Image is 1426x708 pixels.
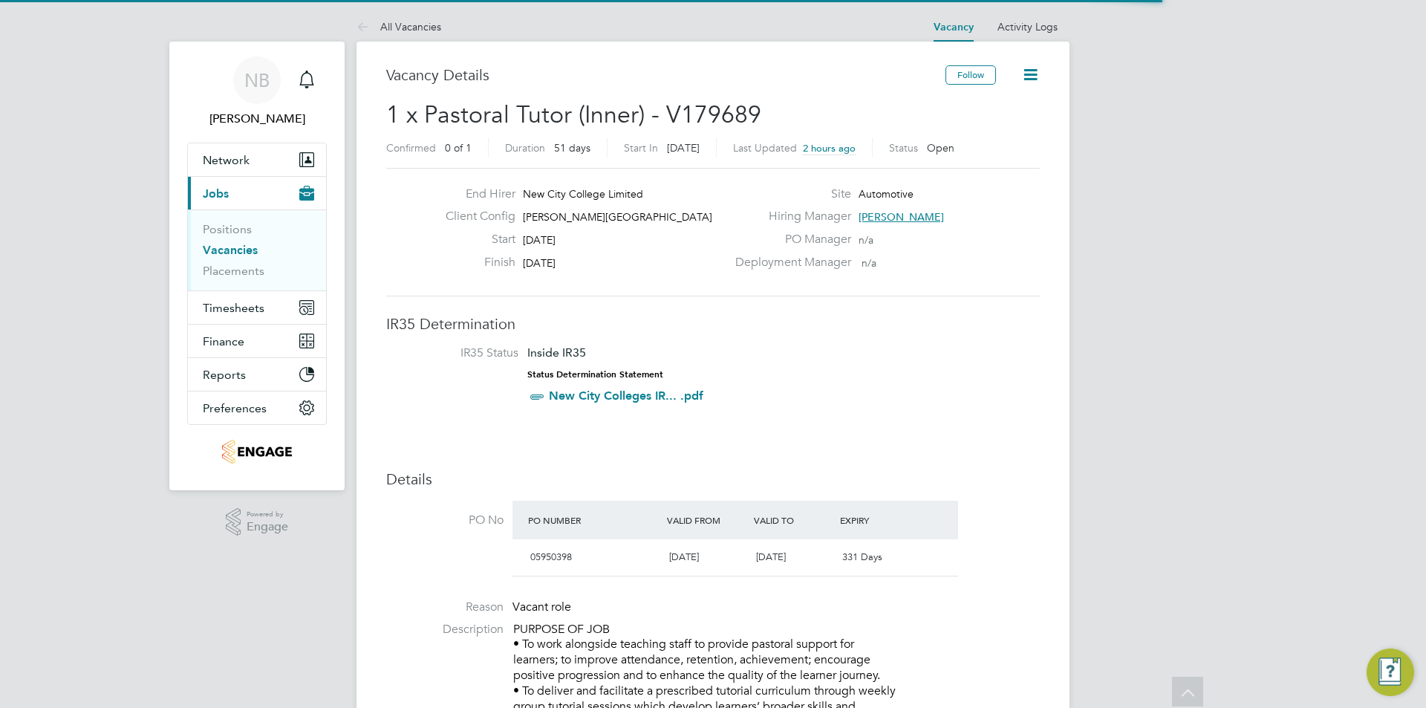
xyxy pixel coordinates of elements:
span: NB [244,71,270,90]
button: Timesheets [188,291,326,324]
label: PO No [386,513,504,528]
label: Last Updated [733,141,797,155]
button: Finance [188,325,326,357]
span: 331 Days [842,551,882,563]
a: All Vacancies [356,20,441,33]
span: [DATE] [669,551,699,563]
span: Automotive [859,187,914,201]
span: Inside IR35 [527,345,586,360]
span: 05950398 [530,551,572,563]
span: n/a [862,256,876,270]
a: Go to home page [187,440,327,464]
a: Placements [203,264,264,278]
span: [DATE] [523,233,556,247]
label: Client Config [434,209,515,224]
span: [PERSON_NAME] [859,210,944,224]
label: Start [434,232,515,247]
span: [DATE] [756,551,786,563]
div: Valid To [750,507,837,533]
a: Vacancy [934,21,974,33]
h3: IR35 Determination [386,314,1040,334]
label: Hiring Manager [726,209,851,224]
span: Network [203,153,250,167]
span: 51 days [554,141,590,155]
div: Expiry [836,507,923,533]
span: 2 hours ago [803,142,856,155]
button: Engage Resource Center [1367,649,1414,696]
label: Finish [434,255,515,270]
button: Follow [945,65,996,85]
label: Site [726,186,851,202]
span: Preferences [203,401,267,415]
button: Network [188,143,326,176]
span: Vacant role [512,600,571,614]
span: New City College Limited [523,187,643,201]
a: Positions [203,222,252,236]
div: PO Number [524,507,663,533]
label: Confirmed [386,141,436,155]
span: 0 of 1 [445,141,472,155]
nav: Main navigation [169,42,345,490]
label: Description [386,622,504,637]
span: n/a [859,233,873,247]
button: Reports [188,358,326,391]
span: [DATE] [667,141,700,155]
span: [PERSON_NAME][GEOGRAPHIC_DATA] [523,210,712,224]
span: 1 x Pastoral Tutor (Inner) - V179689 [386,100,761,129]
a: New City Colleges IR... .pdf [549,389,703,403]
span: [DATE] [523,256,556,270]
a: Activity Logs [997,20,1058,33]
button: Preferences [188,392,326,424]
a: NB[PERSON_NAME] [187,56,327,128]
span: Engage [247,521,288,533]
span: Open [927,141,954,155]
span: Nick Briant [187,110,327,128]
img: jambo-logo-retina.png [222,440,291,464]
label: Duration [505,141,545,155]
h3: Details [386,470,1040,489]
strong: Status Determination Statement [527,369,663,380]
div: Valid From [663,507,750,533]
label: Deployment Manager [726,255,851,270]
label: End Hirer [434,186,515,202]
a: Powered byEngage [226,508,289,536]
span: Reports [203,368,246,382]
a: Vacancies [203,243,258,257]
h3: Vacancy Details [386,65,945,85]
span: Timesheets [203,301,264,315]
div: Jobs [188,210,326,290]
span: Powered by [247,508,288,521]
span: Jobs [203,186,229,201]
span: Finance [203,334,244,348]
label: Start In [624,141,658,155]
label: Status [889,141,918,155]
label: PO Manager [726,232,851,247]
label: Reason [386,600,504,615]
button: Jobs [188,177,326,210]
label: IR35 Status [401,345,518,361]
